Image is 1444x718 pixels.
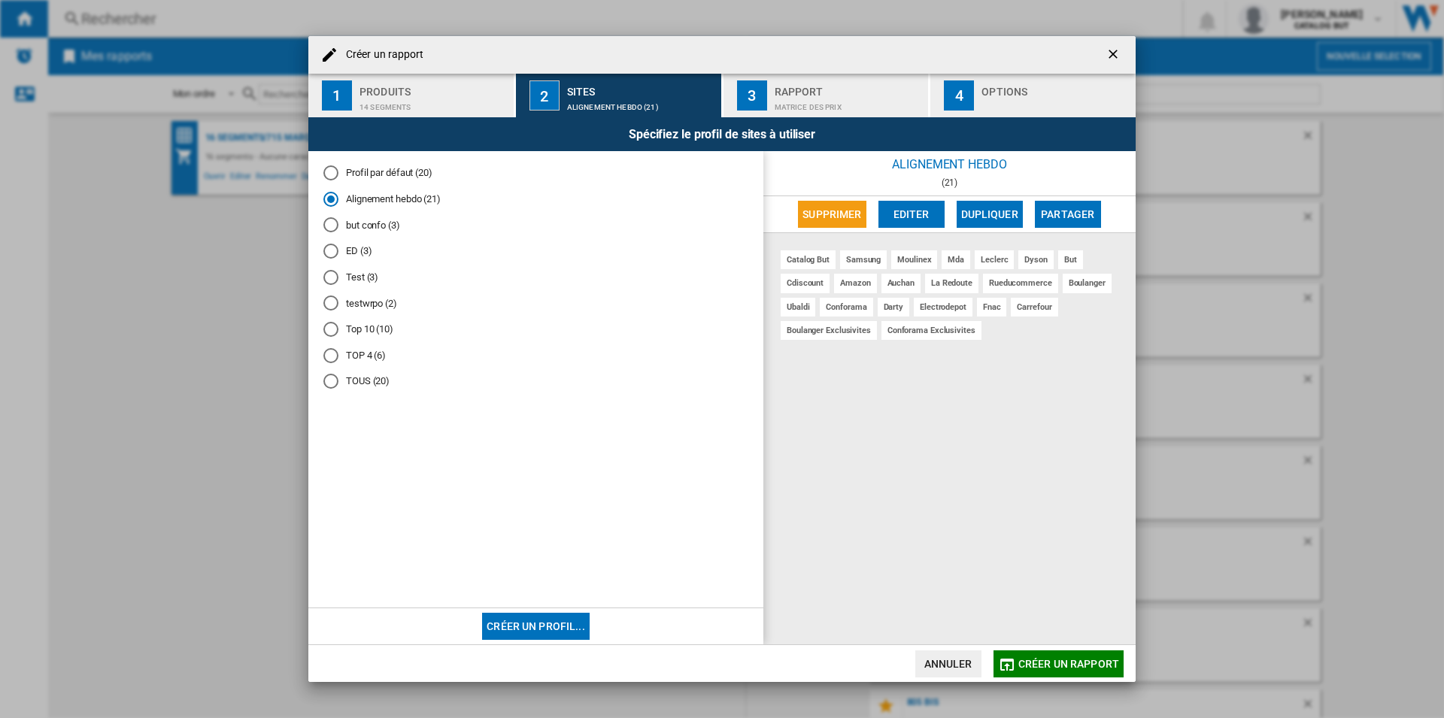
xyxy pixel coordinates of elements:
[323,244,748,259] md-radio-button: ED (3)
[775,95,923,111] div: Matrice des prix
[878,201,945,228] button: Editer
[482,613,590,640] button: Créer un profil...
[1018,250,1054,269] div: dyson
[820,298,872,317] div: conforama
[323,270,748,284] md-radio-button: Test (3)
[338,47,424,62] h4: Créer un rapport
[323,218,748,232] md-radio-button: but confo (3)
[914,298,972,317] div: electrodepot
[323,323,748,337] md-radio-button: Top 10 (10)
[567,80,715,95] div: Sites
[322,80,352,111] div: 1
[323,348,748,362] md-radio-button: TOP 4 (6)
[925,274,978,292] div: la redoute
[944,80,974,111] div: 4
[323,296,748,311] md-radio-button: testwrpo (2)
[975,250,1014,269] div: leclerc
[308,74,515,117] button: 1 Produits 14 segments
[942,250,970,269] div: mda
[781,298,815,317] div: ubaldi
[323,192,748,206] md-radio-button: Alignement hebdo (21)
[775,80,923,95] div: Rapport
[516,74,723,117] button: 2 Sites Alignement hebdo (21)
[915,650,981,677] button: Annuler
[881,274,921,292] div: auchan
[930,74,1136,117] button: 4 Options
[737,80,767,111] div: 3
[1058,250,1083,269] div: but
[323,374,748,389] md-radio-button: TOUS (20)
[359,95,508,111] div: 14 segments
[798,201,866,228] button: Supprimer
[983,274,1058,292] div: rueducommerce
[1106,47,1124,65] ng-md-icon: getI18NText('BUTTONS.CLOSE_DIALOG')
[1063,274,1112,292] div: boulanger
[724,74,930,117] button: 3 Rapport Matrice des prix
[840,250,887,269] div: samsung
[1018,658,1119,670] span: Créer un rapport
[781,274,830,292] div: cdiscount
[878,298,910,317] div: darty
[891,250,937,269] div: moulinex
[763,177,1136,188] div: (21)
[881,321,981,340] div: conforama exclusivites
[957,201,1023,228] button: Dupliquer
[323,166,748,180] md-radio-button: Profil par défaut (20)
[781,250,836,269] div: catalog but
[1011,298,1057,317] div: carrefour
[359,80,508,95] div: Produits
[1100,40,1130,70] button: getI18NText('BUTTONS.CLOSE_DIALOG')
[981,80,1130,95] div: Options
[567,95,715,111] div: Alignement hebdo (21)
[1035,201,1101,228] button: Partager
[977,298,1007,317] div: fnac
[994,650,1124,677] button: Créer un rapport
[763,151,1136,177] div: Alignement hebdo
[834,274,876,292] div: amazon
[308,117,1136,151] div: Spécifiez le profil de sites à utiliser
[781,321,877,340] div: boulanger exclusivites
[529,80,560,111] div: 2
